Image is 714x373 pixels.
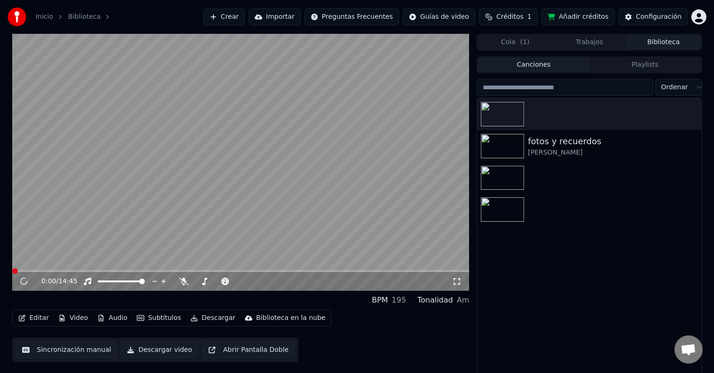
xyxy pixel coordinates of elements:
span: 1 [527,12,532,22]
button: Abrir Pantalla Doble [202,342,295,358]
button: Cola [478,36,552,49]
button: Editar [15,311,53,325]
div: BPM [372,295,388,306]
div: Biblioteca en la nube [256,313,326,323]
button: Subtítulos [133,311,185,325]
a: Chat abierto [675,335,703,364]
button: Biblioteca [627,36,701,49]
span: ( 1 ) [520,38,530,47]
a: Inicio [36,12,53,22]
a: Biblioteca [68,12,101,22]
div: fotos y recuerdos [528,135,698,148]
img: youka [8,8,26,26]
button: Configuración [619,8,688,25]
button: Playlists [589,58,701,72]
span: 0:00 [41,277,56,286]
div: [PERSON_NAME] [528,148,698,157]
button: Trabajos [552,36,627,49]
span: 14:45 [58,277,77,286]
button: Créditos1 [479,8,538,25]
button: Descargar [187,311,239,325]
span: Ordenar [661,83,688,92]
button: Guías de video [403,8,475,25]
div: 195 [392,295,406,306]
div: Am [457,295,470,306]
button: Añadir créditos [541,8,615,25]
button: Preguntas Frecuentes [305,8,399,25]
div: Configuración [636,12,682,22]
button: Descargar video [121,342,198,358]
button: Video [55,311,92,325]
div: Tonalidad [417,295,453,306]
button: Canciones [478,58,589,72]
button: Audio [94,311,131,325]
span: Créditos [496,12,524,22]
div: / [41,277,64,286]
button: Crear [204,8,245,25]
nav: breadcrumb [36,12,116,22]
button: Importar [249,8,301,25]
button: Sincronización manual [16,342,118,358]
